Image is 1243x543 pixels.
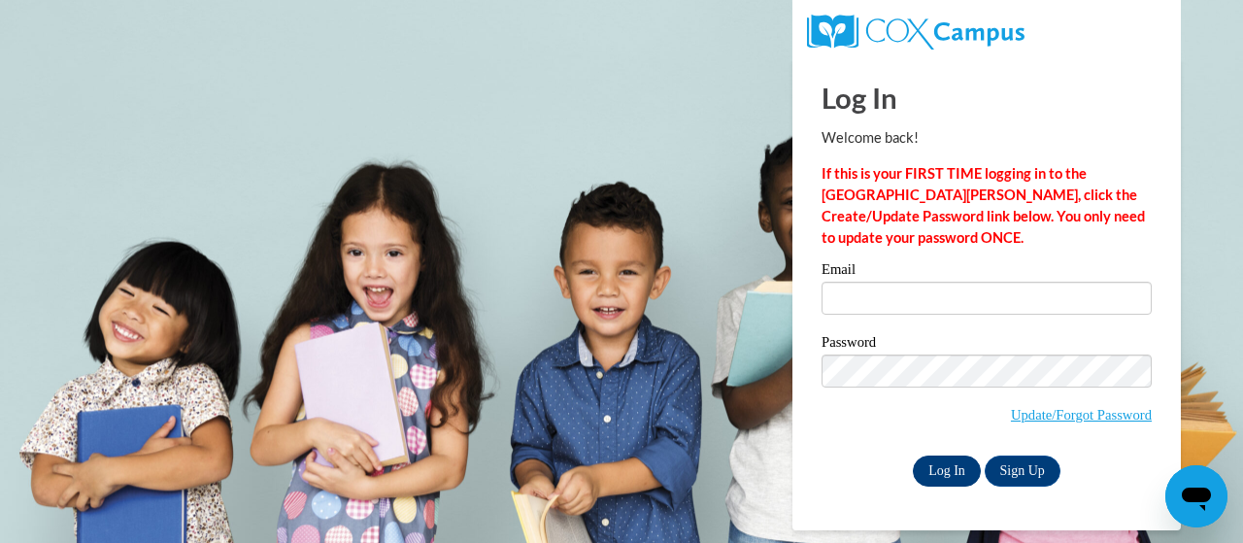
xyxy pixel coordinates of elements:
[1011,407,1152,423] a: Update/Forgot Password
[913,456,981,487] input: Log In
[822,127,1152,149] p: Welcome back!
[985,456,1060,487] a: Sign Up
[822,262,1152,282] label: Email
[822,165,1145,246] strong: If this is your FIRST TIME logging in to the [GEOGRAPHIC_DATA][PERSON_NAME], click the Create/Upd...
[822,78,1152,118] h1: Log In
[807,15,1025,50] img: COX Campus
[1165,465,1227,527] iframe: Button to launch messaging window
[822,335,1152,355] label: Password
